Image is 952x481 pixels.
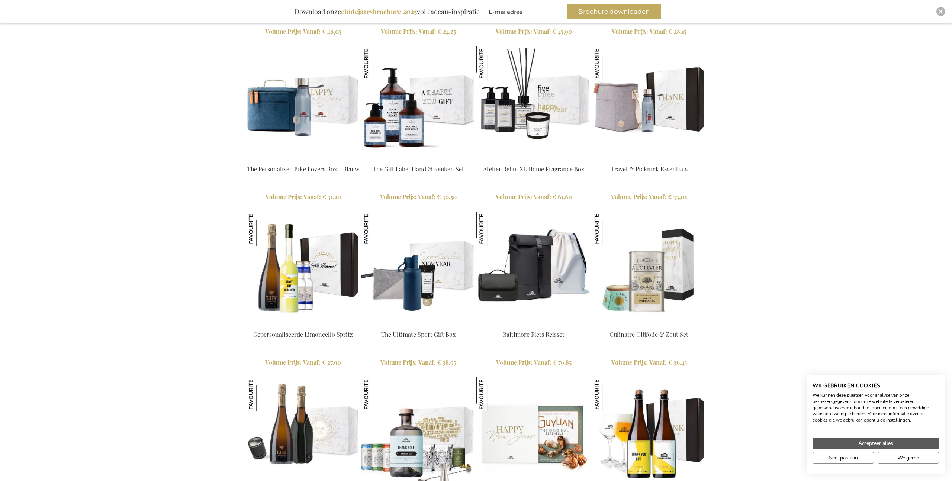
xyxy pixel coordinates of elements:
[380,193,416,201] span: Volume Prijs:
[592,46,706,161] img: Travel & Picknick Essentials
[476,377,511,411] img: Guylian 'The Original Seashells' Pralines
[592,28,706,36] a: Volume Prijs: Vanaf € 28,15
[322,28,341,35] span: € 46,05
[610,330,688,338] a: Culinaire Olijfolie & Zout Set
[858,439,893,447] span: Accepteer alles
[418,193,435,201] span: Vanaf
[322,358,341,366] span: € 27,90
[813,438,939,449] button: Accepteer alle cookies
[418,358,436,366] span: Vanaf
[496,28,532,35] span: Volume Prijs:
[476,358,591,367] a: Volume Prijs: Vanaf € 76,85
[567,4,661,19] button: Brochure downloaden
[592,212,706,326] img: Olive & Salt Culinary Set
[246,377,280,411] img: Peugeot Lux Set
[476,46,591,161] img: Atelier Rebul XL Home Fragrance Box
[253,330,353,338] a: Gepersonaliseerde Limoncello Spritz
[438,28,456,35] span: € 24,25
[939,9,943,14] img: Close
[669,28,686,35] span: € 28,15
[553,193,572,201] span: € 61,60
[361,212,476,326] img: The Ultimate Sport Gift Box
[303,193,321,201] span: Vanaf
[611,165,688,173] a: Travel & Picknick Essentials
[503,330,565,338] a: Baltimore Fiets Reisset
[829,454,858,462] span: Nee, pas aan
[373,165,464,173] a: The Gift Label Hand & Keuken Set
[592,156,706,163] a: Travel & Picknick Essentials Travel & Picknick Essentials
[485,4,566,22] form: marketing offers and promotions
[380,358,417,366] span: Volume Prijs:
[361,358,476,367] a: Volume Prijs: Vanaf € 38,95
[265,28,302,35] span: Volume Prijs:
[246,212,280,246] img: Gepersonaliseerde Limoncello Spritz
[496,193,532,201] span: Volume Prijs:
[246,28,360,36] a: Volume Prijs: Vanaf € 46,05
[483,165,584,173] a: Atelier Rebul XL Home Fragrance Box
[650,28,667,35] span: Vanaf
[303,28,321,35] span: Vanaf
[813,382,939,389] h2: Wij gebruiken cookies
[534,28,551,35] span: Vanaf
[813,452,874,464] button: Pas cookie voorkeuren aan
[437,358,456,366] span: € 38,95
[476,46,511,81] img: Atelier Rebul XL Home Fragrance Box
[361,156,476,163] a: The Gift Label Hand & Kitchen Set The Gift Label Hand & Keuken Set
[381,330,456,338] a: The Ultimate Sport Gift Box
[322,193,341,201] span: € 31,20
[361,46,395,81] img: The Gift Label Hand & Keuken Set
[878,452,939,464] button: Alle cookies weigeren
[476,212,511,246] img: Baltimore Fiets Reisset
[246,358,360,367] a: Volume Prijs: Vanaf € 27,90
[476,28,591,36] a: Volume Prijs: Vanaf € 45,90
[476,156,591,163] a: Atelier Rebul XL Home Fragrance Box Atelier Rebul XL Home Fragrance Box
[485,4,563,19] input: E-mailadres
[534,193,551,201] span: Vanaf
[361,321,476,328] a: The Ultimate Sport Gift Box The Ultimate Sport Gift Box
[611,193,647,201] span: Volume Prijs:
[668,358,687,366] span: € 36,45
[553,358,572,366] span: € 76,85
[592,193,706,201] a: Volume Prijs: Vanaf € 33,05
[247,165,359,173] a: The Personalised Bike Lovers Box - Blauw
[437,193,457,201] span: € 30,50
[419,28,436,35] span: Vanaf
[246,46,360,161] img: The Personalized Bike Lovers Box - Blue
[361,377,395,411] img: Gepersonaliseerde Gin Tonic Prestige Set
[266,193,302,201] span: Volume Prijs:
[592,321,706,328] a: Olive & Salt Culinary Set Culinaire Olijfolie & Zout Set
[496,358,533,366] span: Volume Prijs:
[381,28,417,35] span: Volume Prijs:
[611,358,648,366] span: Volume Prijs:
[246,193,360,201] a: Volume Prijs: Vanaf € 31,20
[361,28,476,36] a: Volume Prijs: Vanaf € 24,25
[534,358,551,366] span: Vanaf
[361,193,476,201] a: Volume Prijs: Vanaf € 30,50
[897,454,919,462] span: Weigeren
[592,46,626,81] img: Travel & Picknick Essentials
[612,28,648,35] span: Volume Prijs:
[592,358,706,367] a: Volume Prijs: Vanaf € 36,45
[246,321,360,328] a: Personalised Limoncello Spritz Gepersonaliseerde Limoncello Spritz
[265,358,302,366] span: Volume Prijs:
[592,377,626,411] img: Gepersonaliseerde Brut Bier Duo Set
[246,212,360,326] img: Personalised Limoncello Spritz
[592,212,626,246] img: Culinaire Olijfolie & Zout Set
[341,7,417,16] b: eindejaarsbrochure 2025
[303,358,321,366] span: Vanaf
[246,156,360,163] a: The Personalized Bike Lovers Box - Blue
[476,321,591,328] a: Baltimore Bike Travel Set Baltimore Fiets Reisset
[553,28,572,35] span: € 45,90
[361,212,395,246] img: The Ultimate Sport Gift Box
[476,193,591,201] a: Volume Prijs: Vanaf € 61,60
[361,46,476,161] img: The Gift Label Hand & Kitchen Set
[813,392,939,423] p: We kunnen deze plaatsen voor analyse van onze bezoekersgegevens, om onze website te verbeteren, g...
[649,193,666,201] span: Vanaf
[936,7,945,16] div: Close
[291,4,483,19] div: Download onze vol cadeau-inspiratie
[476,212,591,326] img: Baltimore Bike Travel Set
[668,193,687,201] span: € 33,05
[649,358,667,366] span: Vanaf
